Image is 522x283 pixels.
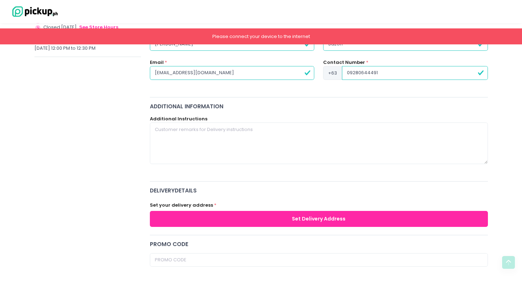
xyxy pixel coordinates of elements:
[150,211,488,227] button: Set Delivery Address
[9,5,59,18] img: logo
[323,66,342,80] span: +63
[79,23,119,31] button: see store hours
[342,66,488,80] input: Contact Number
[34,45,141,52] div: [DATE] 12:00 PM to 12:30 PM
[150,202,213,209] label: Set your delivery address
[150,115,207,123] label: Additional Instructions
[323,59,365,66] label: Contact Number
[150,186,488,195] span: delivery Details
[34,23,141,31] div: Closed [DATE].
[150,240,488,248] div: Promo code
[150,66,314,80] input: Email
[150,102,488,110] div: Additional Information
[150,253,488,267] input: Promo Code
[150,59,164,66] label: Email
